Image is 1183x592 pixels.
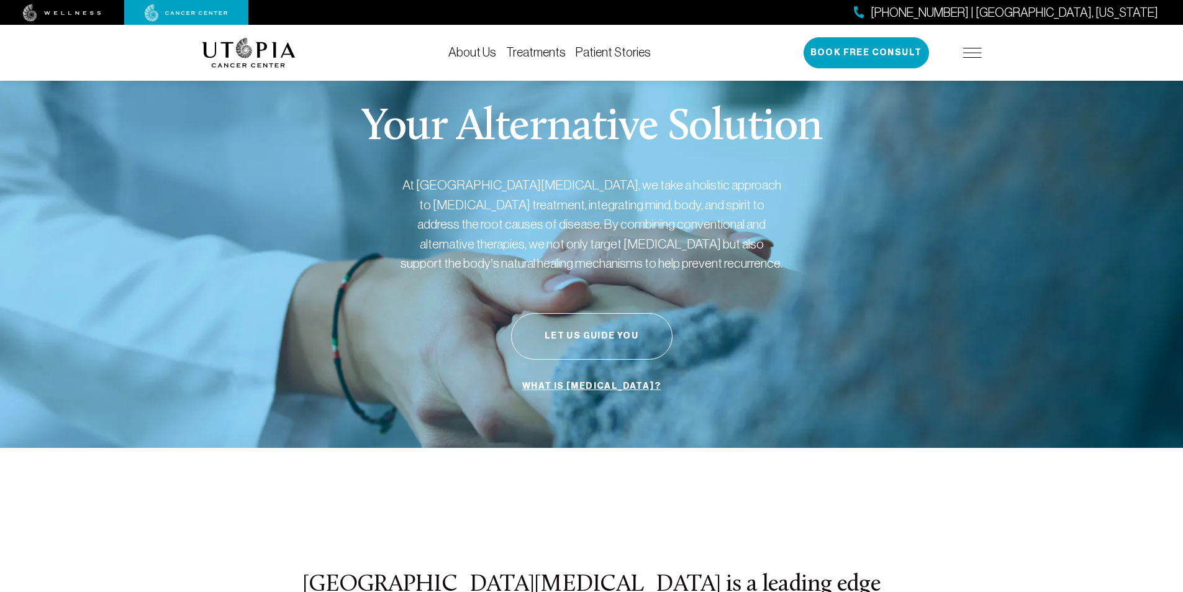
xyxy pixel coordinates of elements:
a: Treatments [506,45,566,59]
img: wellness [23,4,101,22]
a: Patient Stories [576,45,651,59]
button: Let Us Guide You [511,313,673,360]
button: Book Free Consult [804,37,929,68]
img: cancer center [145,4,228,22]
a: [PHONE_NUMBER] | [GEOGRAPHIC_DATA], [US_STATE] [854,4,1158,22]
span: [PHONE_NUMBER] | [GEOGRAPHIC_DATA], [US_STATE] [871,4,1158,22]
p: Your Alternative Solution [361,106,822,150]
img: logo [202,38,296,68]
a: What is [MEDICAL_DATA]? [519,375,664,398]
img: icon-hamburger [963,48,982,58]
a: About Us [448,45,496,59]
p: At [GEOGRAPHIC_DATA][MEDICAL_DATA], we take a holistic approach to [MEDICAL_DATA] treatment, inte... [399,175,784,273]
